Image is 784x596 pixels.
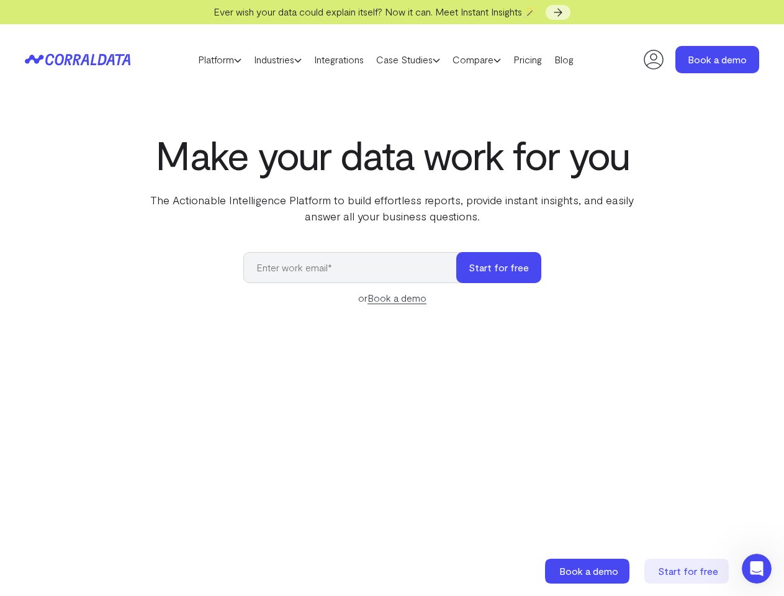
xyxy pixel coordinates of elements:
[548,50,580,69] a: Blog
[192,50,248,69] a: Platform
[214,6,537,17] span: Ever wish your data could explain itself? Now it can. Meet Instant Insights 🪄
[308,50,370,69] a: Integrations
[248,50,308,69] a: Industries
[370,50,446,69] a: Case Studies
[675,46,759,73] a: Book a demo
[545,559,632,584] a: Book a demo
[243,291,541,305] div: or
[644,559,731,584] a: Start for free
[139,192,646,224] p: The Actionable Intelligence Platform to build effortless reports, provide instant insights, and e...
[559,565,618,577] span: Book a demo
[139,132,646,177] h1: Make your data work for you
[446,50,507,69] a: Compare
[742,554,772,584] iframe: Intercom live chat
[507,50,548,69] a: Pricing
[367,292,426,304] a: Book a demo
[658,565,718,577] span: Start for free
[243,252,469,283] input: Enter work email*
[456,252,541,283] button: Start for free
